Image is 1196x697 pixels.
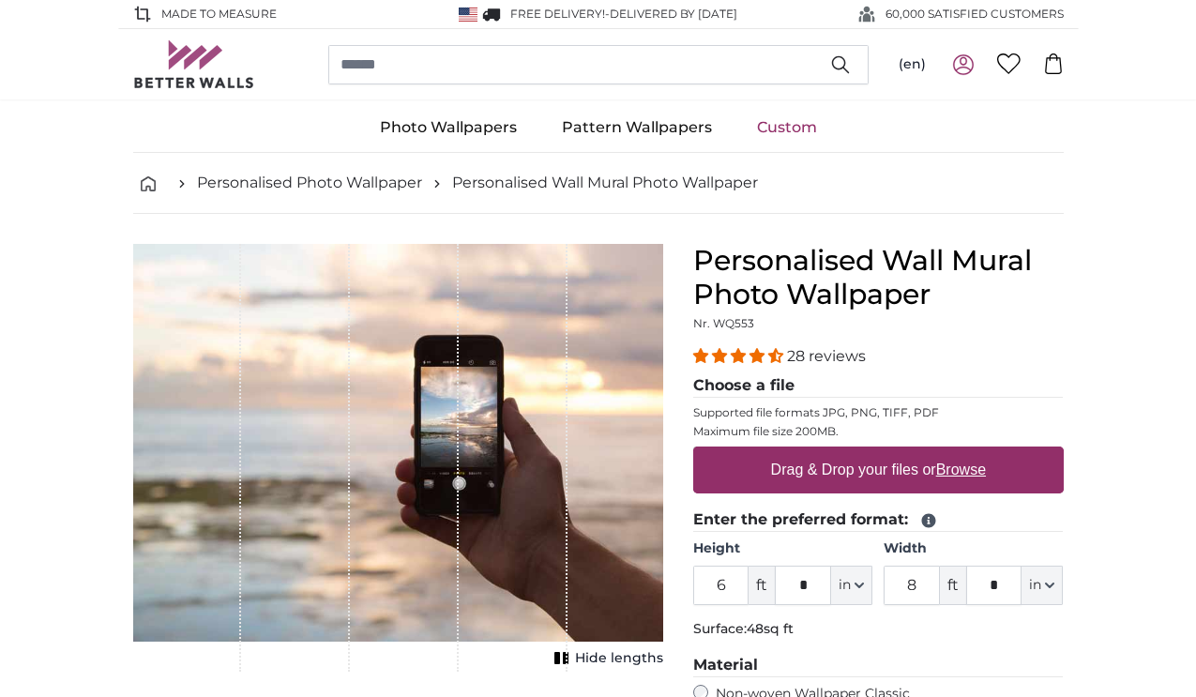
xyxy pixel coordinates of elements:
[693,424,1064,439] p: Maximum file size 200MB.
[839,576,851,595] span: in
[510,7,605,21] span: FREE delivery!
[161,6,277,23] span: Made to Measure
[693,654,1064,677] legend: Material
[749,566,775,605] span: ft
[884,48,941,82] button: (en)
[693,405,1064,420] p: Supported file formats JPG, PNG, TIFF, PDF
[133,40,255,88] img: Betterwalls
[452,172,758,194] a: Personalised Wall Mural Photo Wallpaper
[133,244,663,672] div: 1 of 1
[605,7,737,21] span: -
[936,462,986,477] u: Browse
[763,451,992,489] label: Drag & Drop your files or
[747,620,794,637] span: 48sq ft
[693,244,1064,311] h1: Personalised Wall Mural Photo Wallpaper
[734,103,840,152] a: Custom
[831,566,872,605] button: in
[357,103,539,152] a: Photo Wallpapers
[610,7,737,21] span: Delivered by [DATE]
[886,6,1064,23] span: 60,000 SATISFIED CUSTOMERS
[693,508,1064,532] legend: Enter the preferred format:
[1022,566,1063,605] button: in
[940,566,966,605] span: ft
[693,620,1064,639] p: Surface:
[459,8,477,22] img: United States
[133,153,1064,214] nav: breadcrumbs
[197,172,422,194] a: Personalised Photo Wallpaper
[539,103,734,152] a: Pattern Wallpapers
[693,316,754,330] span: Nr. WQ553
[884,539,1063,558] label: Width
[787,347,866,365] span: 28 reviews
[1029,576,1041,595] span: in
[693,539,872,558] label: Height
[693,347,787,365] span: 4.32 stars
[693,374,1064,398] legend: Choose a file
